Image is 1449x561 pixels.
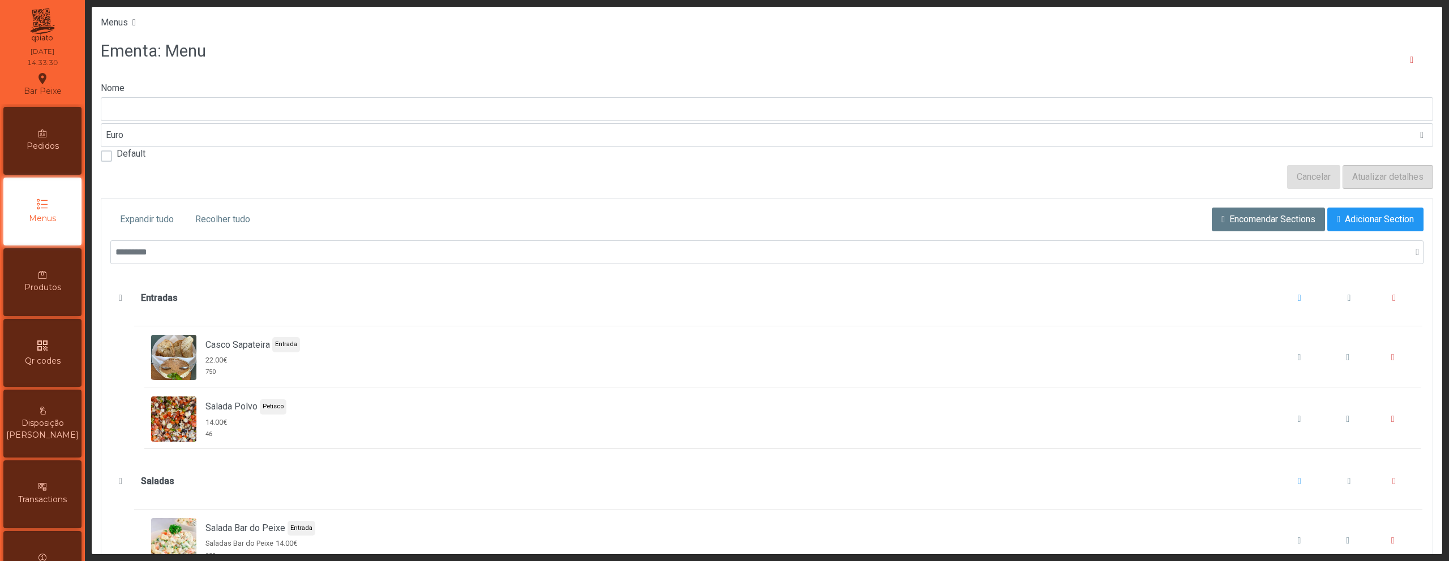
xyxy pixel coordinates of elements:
[141,474,174,488] b: Saladas
[205,430,286,439] span: 46
[205,400,258,413] span: Salada Polvo
[18,494,67,506] span: Transactions
[101,124,1411,146] span: Euro
[205,355,227,365] span: 22.00€
[1327,208,1424,231] button: Adicionar Section
[276,538,297,549] span: 14.00€
[29,213,56,225] span: Menus
[263,402,284,412] span: Petisco
[205,521,285,535] span: Salada Bar do Peixe
[151,396,196,442] img: undefined
[1229,213,1315,226] span: Encomendar Sections
[24,70,62,98] div: Bar Peixe
[6,417,79,441] span: Disposição [PERSON_NAME]
[101,40,206,63] h3: Ementa: Menu
[36,72,49,85] i: location_on
[1345,213,1414,226] span: Adicionar Section
[25,355,61,367] span: Qr codes
[36,339,49,352] i: qr_code
[151,335,196,380] img: undefined
[24,282,61,294] span: Produtos
[110,208,183,231] button: Expandir tudo
[28,6,56,45] img: qpiato
[122,390,1421,449] div: Salada Polvo
[186,208,260,231] button: Recolher tudo
[27,140,59,152] span: Pedidos
[205,338,270,352] span: Casco Sapateira
[275,340,297,349] span: Entrada
[120,213,174,226] span: Expandir tudo
[31,46,54,57] div: [DATE]
[141,291,178,305] b: Entradas
[101,81,1433,95] label: Nome
[27,58,58,68] div: 14:33:30
[101,17,128,28] a: Menus
[290,524,312,533] span: Entrada
[1212,208,1325,231] button: Encomendar Sections
[122,328,1421,387] div: Casco Sapateira
[112,453,1422,510] div: Saladas
[205,368,300,377] span: 750
[205,551,315,561] span: 838
[205,417,227,428] span: 14.00€
[195,213,250,226] span: Recolher tudo
[117,149,145,158] label: Default
[205,538,273,549] span: Saladas Bar do Peixe
[112,270,1422,327] div: Entradas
